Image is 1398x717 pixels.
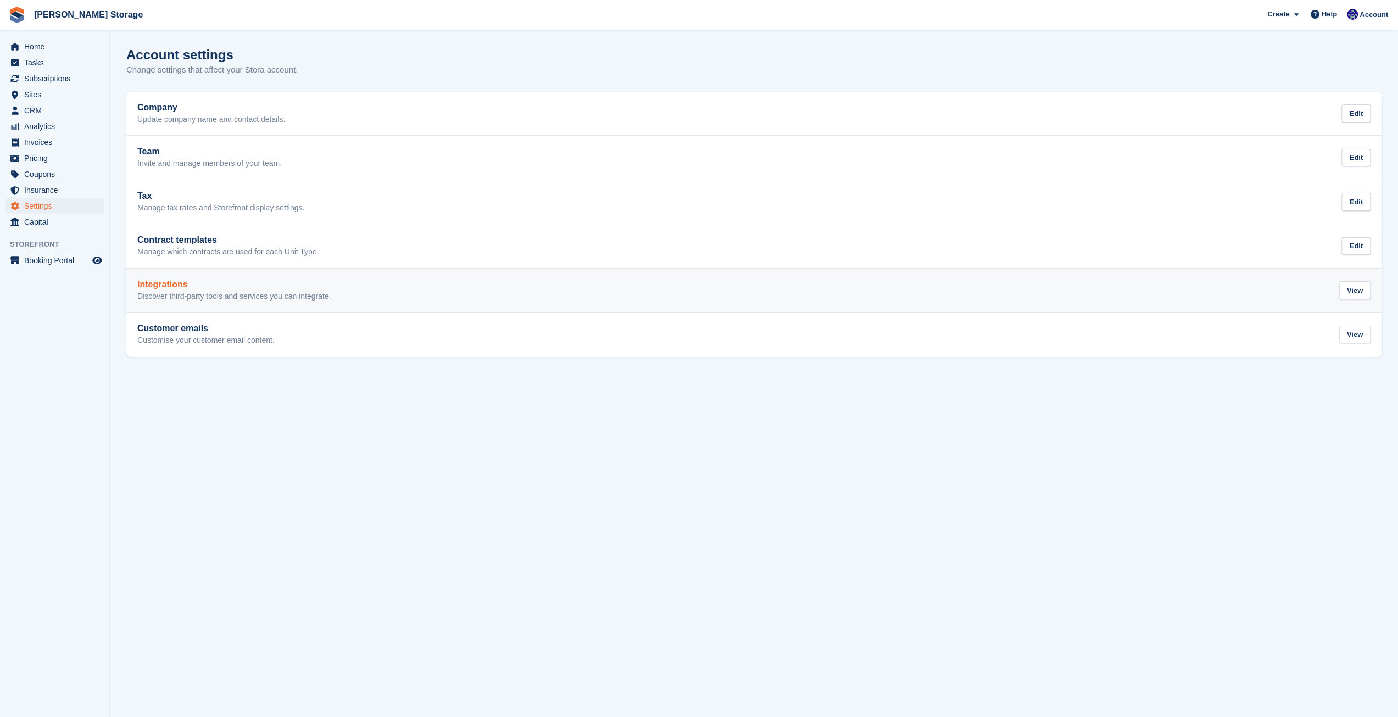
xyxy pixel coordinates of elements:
span: Account [1360,9,1388,20]
a: Customer emails Customise your customer email content. View [126,313,1382,357]
span: Tasks [24,55,90,70]
a: menu [5,39,104,54]
a: Team Invite and manage members of your team. Edit [126,136,1382,180]
a: menu [5,253,104,268]
a: menu [5,135,104,150]
div: Edit [1341,237,1371,255]
p: Update company name and contact details. [137,115,285,125]
span: Invoices [24,135,90,150]
p: Customise your customer email content. [137,336,275,346]
div: Edit [1341,149,1371,167]
p: Invite and manage members of your team. [137,159,282,169]
a: menu [5,87,104,102]
a: menu [5,182,104,198]
h2: Contract templates [137,235,319,245]
a: menu [5,166,104,182]
span: Sites [24,87,90,102]
div: Edit [1341,104,1371,123]
h2: Tax [137,191,304,201]
a: menu [5,214,104,230]
a: Preview store [91,254,104,267]
span: Analytics [24,119,90,134]
a: [PERSON_NAME] Storage [30,5,147,24]
img: stora-icon-8386f47178a22dfd0bd8f6a31ec36ba5ce8667c1dd55bd0f319d3a0aa187defe.svg [9,7,25,23]
h2: Customer emails [137,324,275,334]
span: CRM [24,103,90,118]
span: Settings [24,198,90,214]
a: menu [5,55,104,70]
p: Change settings that affect your Stora account. [126,64,298,76]
p: Manage tax rates and Storefront display settings. [137,203,304,213]
a: menu [5,71,104,86]
span: Storefront [10,239,109,250]
a: Tax Manage tax rates and Storefront display settings. Edit [126,180,1382,224]
p: Discover third-party tools and services you can integrate. [137,292,331,302]
a: Company Update company name and contact details. Edit [126,92,1382,136]
h2: Integrations [137,280,331,290]
span: Help [1322,9,1337,20]
span: Insurance [24,182,90,198]
img: Ross Watt [1347,9,1358,20]
span: Home [24,39,90,54]
h2: Company [137,103,285,113]
span: Pricing [24,151,90,166]
span: Create [1267,9,1289,20]
span: Coupons [24,166,90,182]
span: Booking Portal [24,253,90,268]
a: menu [5,151,104,166]
a: menu [5,119,104,134]
h1: Account settings [126,47,233,62]
span: Capital [24,214,90,230]
a: Integrations Discover third-party tools and services you can integrate. View [126,269,1382,313]
a: Contract templates Manage which contracts are used for each Unit Type. Edit [126,224,1382,268]
div: View [1339,326,1371,344]
span: Subscriptions [24,71,90,86]
a: menu [5,198,104,214]
div: Edit [1341,193,1371,211]
div: View [1339,281,1371,299]
a: menu [5,103,104,118]
h2: Team [137,147,282,157]
p: Manage which contracts are used for each Unit Type. [137,247,319,257]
